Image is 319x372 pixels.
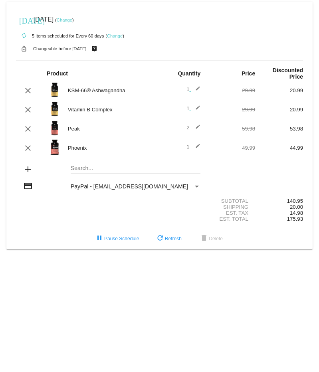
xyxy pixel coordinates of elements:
[23,124,33,134] mat-icon: clear
[107,34,123,38] a: Change
[95,236,139,241] span: Pause Schedule
[255,107,303,113] div: 20.99
[16,34,104,38] small: 5 items scheduled for Every 60 days
[207,198,255,204] div: Subtotal
[207,216,255,222] div: Est. Total
[207,107,255,113] div: 29.99
[23,181,33,191] mat-icon: credit_card
[57,18,72,22] a: Change
[71,183,188,190] span: PayPal - [EMAIL_ADDRESS][DOMAIN_NAME]
[149,232,188,246] button: Refresh
[255,198,303,204] div: 140.95
[88,232,145,246] button: Pause Schedule
[191,143,200,153] mat-icon: edit
[242,70,255,77] strong: Price
[255,87,303,93] div: 20.99
[191,124,200,134] mat-icon: edit
[19,15,29,25] mat-icon: [DATE]
[178,70,200,77] strong: Quantity
[287,216,303,222] span: 175.93
[33,46,87,51] small: Changeable before [DATE]
[64,126,160,132] div: Peak
[191,86,200,95] mat-icon: edit
[207,145,255,151] div: 49.99
[89,44,99,54] mat-icon: live_help
[207,87,255,93] div: 29.99
[64,145,160,151] div: Phoenix
[47,82,63,98] img: Image-1-Carousel-Ash-1000x1000-Transp-v2.png
[199,234,209,243] mat-icon: delete
[95,234,104,243] mat-icon: pause
[19,44,29,54] mat-icon: lock_open
[47,70,68,77] strong: Product
[71,165,200,172] input: Search...
[186,105,200,111] span: 1
[207,126,255,132] div: 59.98
[105,34,124,38] small: ( )
[47,101,63,117] img: vitamin-b-image.png
[47,120,63,136] img: Image-1-Carousel-Peak-1000x1000-1.png
[186,125,200,131] span: 2
[23,164,33,174] mat-icon: add
[23,86,33,95] mat-icon: clear
[255,145,303,151] div: 44.99
[155,236,182,241] span: Refresh
[55,18,74,22] small: ( )
[290,210,303,216] span: 14.98
[207,210,255,216] div: Est. Tax
[64,107,160,113] div: Vitamin B Complex
[23,143,33,153] mat-icon: clear
[71,183,200,190] mat-select: Payment Method
[255,126,303,132] div: 53.98
[273,67,303,80] strong: Discounted Price
[19,31,29,41] mat-icon: autorenew
[191,105,200,115] mat-icon: edit
[193,232,229,246] button: Delete
[290,204,303,210] span: 20.00
[23,105,33,115] mat-icon: clear
[47,139,63,155] img: Image-1-Carousel-Phoenix-2025.png
[155,234,165,243] mat-icon: refresh
[207,204,255,210] div: Shipping
[186,144,200,150] span: 1
[199,236,223,241] span: Delete
[186,86,200,92] span: 1
[64,87,160,93] div: KSM-66® Ashwagandha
